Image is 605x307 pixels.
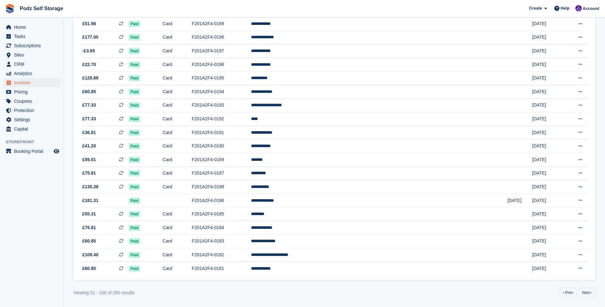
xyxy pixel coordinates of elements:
[3,147,60,156] a: menu
[192,112,251,126] td: F201A2F4-0192
[163,139,192,153] td: Card
[53,147,60,155] a: Preview store
[532,262,564,275] td: [DATE]
[163,207,192,221] td: Card
[129,143,140,149] span: Paid
[129,266,140,272] span: Paid
[82,238,96,244] span: £60.85
[163,180,192,194] td: Card
[129,48,140,54] span: Paid
[192,126,251,139] td: F201A2F4-0191
[532,180,564,194] td: [DATE]
[82,224,96,231] span: £75.81
[163,167,192,180] td: Card
[532,58,564,71] td: [DATE]
[532,139,564,153] td: [DATE]
[532,221,564,235] td: [DATE]
[129,21,140,27] span: Paid
[192,167,251,180] td: F201A2F4-0187
[129,252,140,258] span: Paid
[129,34,140,41] span: Paid
[192,153,251,167] td: F201A2F4-0189
[3,60,60,69] a: menu
[529,5,542,11] span: Create
[558,288,597,297] nav: Pages
[14,87,52,96] span: Pricing
[82,143,96,149] span: £41.20
[82,102,96,109] span: £77.33
[532,153,564,167] td: [DATE]
[82,48,95,54] span: -£3.65
[129,225,140,231] span: Paid
[82,265,96,272] span: £60.85
[73,289,135,296] div: Viewing 51 - 100 of 280 results
[3,50,60,59] a: menu
[163,85,192,99] td: Card
[82,20,96,27] span: £51.98
[129,170,140,176] span: Paid
[532,248,564,262] td: [DATE]
[3,87,60,96] a: menu
[6,139,63,145] span: Storefront
[163,235,192,248] td: Card
[163,126,192,139] td: Card
[561,5,570,11] span: Help
[507,194,532,207] td: [DATE]
[163,112,192,126] td: Card
[163,262,192,275] td: Card
[532,126,564,139] td: [DATE]
[129,130,140,136] span: Paid
[192,71,251,85] td: F201A2F4-0195
[82,88,96,95] span: £60.85
[17,3,66,14] a: Podz Self Storage
[163,153,192,167] td: Card
[192,139,251,153] td: F201A2F4-0190
[3,97,60,106] a: menu
[5,4,15,13] img: stora-icon-8386f47178a22dfd0bd8f6a31ec36ba5ce8667c1dd55bd0f319d3a0aa187defe.svg
[14,69,52,78] span: Analytics
[82,183,99,190] span: £135.38
[163,17,192,31] td: Card
[82,211,96,217] span: £55.31
[129,211,140,217] span: Paid
[129,62,140,68] span: Paid
[532,112,564,126] td: [DATE]
[163,248,192,262] td: Card
[192,99,251,112] td: F201A2F4-0193
[192,235,251,248] td: F201A2F4-0183
[82,116,96,122] span: £77.33
[192,194,251,207] td: F201A2F4-0186
[82,170,96,176] span: £75.81
[575,5,582,11] img: Jawed Chowdhary
[82,197,99,204] span: £181.31
[192,221,251,235] td: F201A2F4-0184
[192,17,251,31] td: F201A2F4-0199
[192,58,251,71] td: F201A2F4-0196
[163,58,192,71] td: Card
[82,75,99,81] span: £128.88
[532,71,564,85] td: [DATE]
[192,44,251,58] td: F201A2F4-0197
[163,71,192,85] td: Card
[14,50,52,59] span: Sites
[192,85,251,99] td: F201A2F4-0194
[532,194,564,207] td: [DATE]
[532,99,564,112] td: [DATE]
[14,23,52,32] span: Home
[14,147,52,156] span: Booking Portal
[3,69,60,78] a: menu
[3,78,60,87] a: menu
[82,156,96,163] span: £59.01
[14,115,52,124] span: Settings
[163,99,192,112] td: Card
[129,102,140,109] span: Paid
[129,238,140,244] span: Paid
[532,17,564,31] td: [DATE]
[14,97,52,106] span: Coupons
[192,31,251,44] td: F201A2F4-0198
[82,251,99,258] span: £109.40
[3,41,60,50] a: menu
[3,124,60,133] a: menu
[14,32,52,41] span: Tasks
[532,167,564,180] td: [DATE]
